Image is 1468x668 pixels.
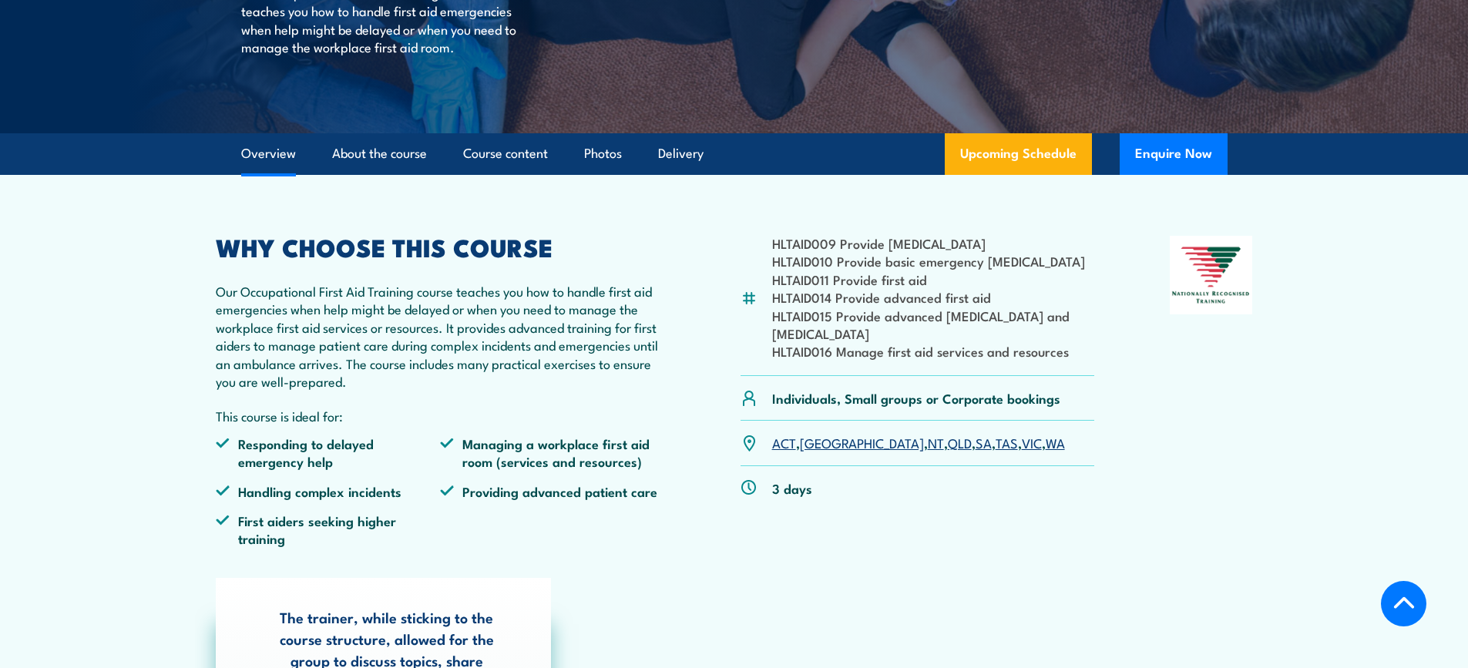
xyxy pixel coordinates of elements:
li: Providing advanced patient care [440,482,665,500]
li: HLTAID014 Provide advanced first aid [772,288,1095,306]
a: QLD [948,433,972,451]
a: ACT [772,433,796,451]
a: [GEOGRAPHIC_DATA] [800,433,924,451]
a: NT [928,433,944,451]
button: Enquire Now [1120,133,1228,175]
a: Upcoming Schedule [945,133,1092,175]
p: 3 days [772,479,812,497]
a: About the course [332,133,427,174]
li: HLTAID016 Manage first aid services and resources [772,342,1095,360]
li: HLTAID011 Provide first aid [772,270,1095,288]
a: TAS [996,433,1018,451]
p: This course is ideal for: [216,407,666,425]
li: HLTAID009 Provide [MEDICAL_DATA] [772,234,1095,252]
a: Delivery [658,133,704,174]
h2: WHY CHOOSE THIS COURSE [216,236,666,257]
li: HLTAID015 Provide advanced [MEDICAL_DATA] and [MEDICAL_DATA] [772,307,1095,343]
a: VIC [1022,433,1042,451]
a: Photos [584,133,622,174]
li: HLTAID010 Provide basic emergency [MEDICAL_DATA] [772,252,1095,270]
a: SA [976,433,992,451]
li: Managing a workplace first aid room (services and resources) [440,435,665,471]
a: WA [1046,433,1065,451]
li: Responding to delayed emergency help [216,435,441,471]
p: , , , , , , , [772,434,1065,451]
li: First aiders seeking higher training [216,512,441,548]
a: Overview [241,133,296,174]
p: Our Occupational First Aid Training course teaches you how to handle first aid emergencies when h... [216,282,666,390]
p: Individuals, Small groups or Corporate bookings [772,389,1060,407]
a: Course content [463,133,548,174]
li: Handling complex incidents [216,482,441,500]
img: Nationally Recognised Training logo. [1170,236,1253,314]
